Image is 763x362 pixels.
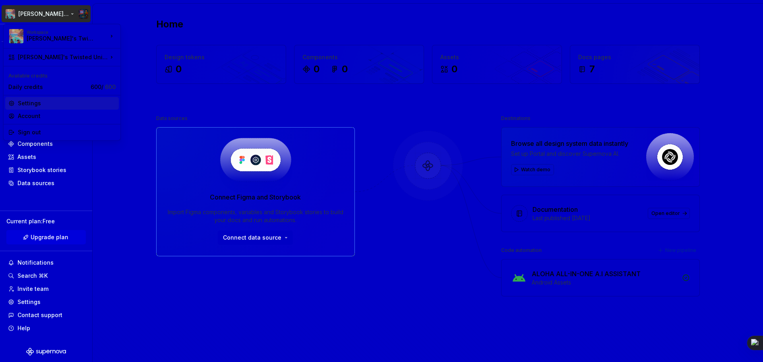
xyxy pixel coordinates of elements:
div: Settings [18,99,116,107]
div: Sign out [18,128,116,136]
div: Account [18,112,116,120]
img: 275e3290-e2d7-4bcc-be6f-17cca7e2d489.png [9,29,23,43]
div: Workspace [27,30,108,35]
span: 600 / [91,83,116,90]
div: Daily credits [8,83,87,91]
div: [PERSON_NAME]'s Twisted Universe [27,35,94,43]
span: 600 [105,83,116,90]
div: Available credits [5,68,119,81]
div: [PERSON_NAME]'s Twisted Universe [18,53,108,61]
